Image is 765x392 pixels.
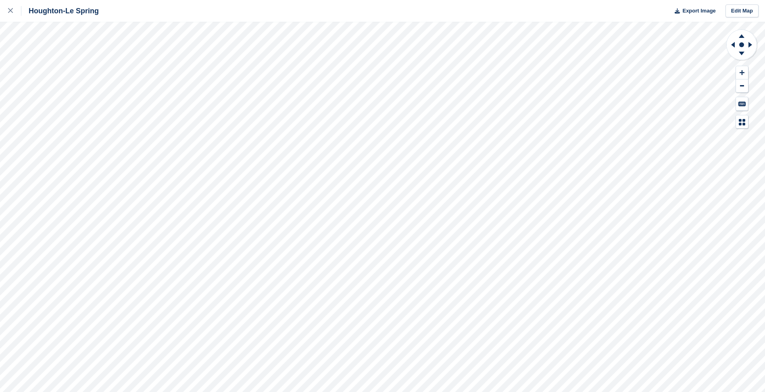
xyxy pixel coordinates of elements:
[725,4,759,18] a: Edit Map
[682,7,715,15] span: Export Image
[670,4,716,18] button: Export Image
[736,79,748,93] button: Zoom Out
[736,115,748,129] button: Map Legend
[21,6,99,16] div: Houghton-Le Spring
[736,97,748,111] button: Keyboard Shortcuts
[736,66,748,79] button: Zoom In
